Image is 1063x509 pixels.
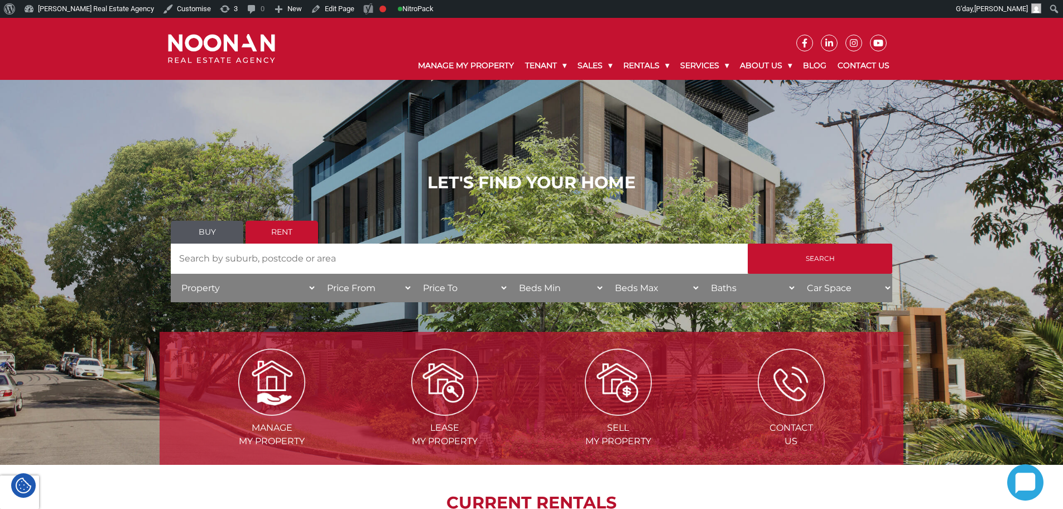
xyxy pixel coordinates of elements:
div: Focus keyphrase not set [379,6,386,12]
img: Sell my property [585,349,652,416]
div: Cookie Settings [11,473,36,498]
img: Noonan Real Estate Agency [168,34,275,64]
a: Manage My Property [412,51,520,80]
img: ICONS [758,349,825,416]
span: [PERSON_NAME] [974,4,1028,13]
a: Rent [246,221,318,244]
a: Blog [797,51,832,80]
a: Sellmy Property [533,376,704,446]
a: Rentals [618,51,675,80]
a: Tenant [520,51,572,80]
a: Managemy Property [186,376,357,446]
a: Services [675,51,734,80]
a: About Us [734,51,797,80]
span: Sell my Property [533,421,704,448]
span: Manage my Property [186,421,357,448]
span: Lease my Property [359,421,530,448]
span: Contact Us [706,421,877,448]
a: Sales [572,51,618,80]
h1: LET'S FIND YOUR HOME [171,173,892,193]
a: Contact Us [832,51,895,80]
input: Search [748,244,892,274]
img: Manage my Property [238,349,305,416]
a: Leasemy Property [359,376,530,446]
a: ContactUs [706,376,877,446]
img: Lease my property [411,349,478,416]
a: Buy [171,221,243,244]
input: Search by suburb, postcode or area [171,244,748,274]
